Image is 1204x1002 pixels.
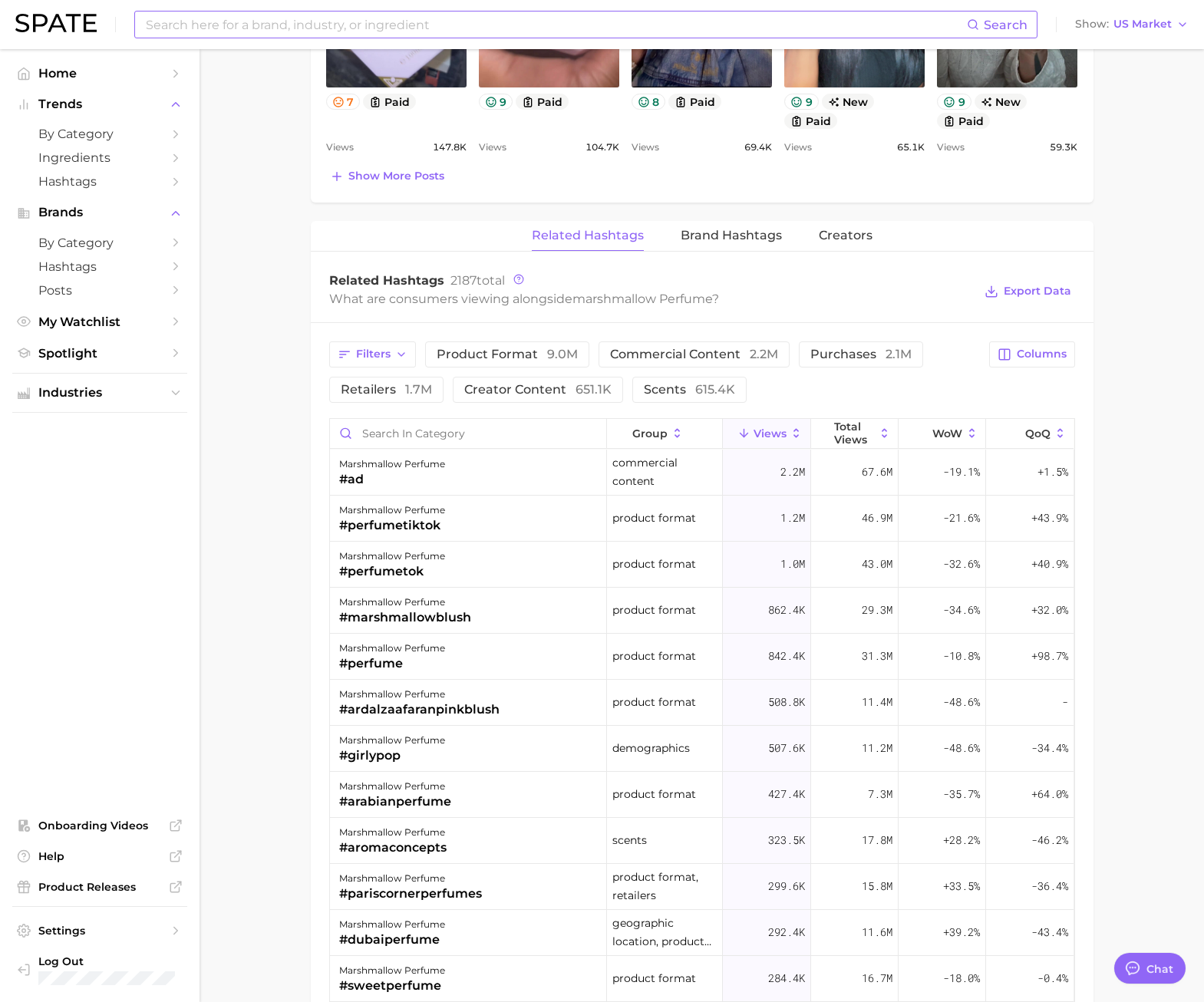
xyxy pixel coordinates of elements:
[1031,831,1068,849] span: -46.2%
[339,516,445,535] div: #perfumetiktok
[943,509,980,527] span: -21.6%
[339,823,447,842] div: marshmallow perfume
[897,138,925,157] span: 65.1k
[339,547,445,565] div: marshmallow perfume
[612,555,696,573] span: product format
[12,950,187,990] a: Log out. Currently logged in with e-mail jacob.demos@robertet.com.
[330,910,1074,956] button: marshmallow perfume#dubaiperfumegeographic location, product format292.4k11.6m+39.2%-43.4%
[612,693,696,711] span: product format
[329,288,974,309] div: What are consumers viewing alongside ?
[986,419,1074,449] button: QoQ
[12,310,187,334] a: My Watchlist
[339,793,451,811] div: #arabianperfume
[975,94,1028,110] span: new
[768,647,805,665] span: 842.4k
[612,453,717,490] span: commercial content
[12,146,187,170] a: Ingredients
[1031,509,1068,527] span: +43.9%
[330,450,1074,496] button: marshmallow perfume#adcommercial content2.2m67.6m-19.1%+1.5%
[38,283,161,298] span: Posts
[1004,285,1071,298] span: Export Data
[450,273,477,288] span: 2187
[1062,693,1068,711] span: -
[12,814,187,837] a: Onboarding Videos
[330,588,1074,634] button: marshmallow perfume#marshmallowblushproduct format862.4k29.3m-34.6%+32.0%
[768,601,805,619] span: 862.4k
[339,915,445,934] div: marshmallow perfume
[339,777,451,796] div: marshmallow perfume
[819,229,872,242] span: Creators
[937,138,965,157] span: Views
[341,384,432,396] span: retailers
[607,419,724,449] button: group
[989,341,1074,368] button: Columns
[339,961,445,980] div: marshmallow perfume
[339,885,482,903] div: #pariscornerperfumes
[1031,877,1068,895] span: -36.4%
[862,555,892,573] span: 43.0m
[329,341,416,368] button: Filters
[943,739,980,757] span: -48.6%
[339,470,445,489] div: #ad
[862,877,892,895] span: 15.8m
[1031,647,1068,665] span: +98.7%
[1037,969,1068,987] span: -0.4%
[12,201,187,224] button: Brands
[768,739,805,757] span: 507.6k
[668,94,721,110] button: paid
[784,138,812,157] span: Views
[681,229,782,242] span: Brand Hashtags
[1075,20,1109,28] span: Show
[38,236,161,250] span: by Category
[330,818,1074,864] button: marshmallow perfume#aromaconceptsscents323.5k17.8m+28.2%-46.2%
[943,785,980,803] span: -35.7%
[1031,601,1068,619] span: +32.0%
[586,138,619,157] span: 104.7k
[768,969,805,987] span: 284.4k
[1113,20,1172,28] span: US Market
[38,206,161,219] span: Brands
[12,341,187,365] a: Spotlight
[12,279,187,302] a: Posts
[38,174,161,189] span: Hashtags
[768,831,805,849] span: 323.5k
[862,923,892,941] span: 11.6m
[862,831,892,849] span: 17.8m
[339,639,445,658] div: marshmallow perfume
[437,348,578,361] span: product format
[326,138,354,157] span: Views
[937,113,990,129] button: paid
[330,419,606,448] input: Search in category
[330,542,1074,588] button: marshmallow perfume#perfumetokproduct format1.0m43.0m-32.6%+40.9%
[943,877,980,895] span: +33.5%
[768,877,805,895] span: 299.6k
[356,348,391,361] span: Filters
[38,924,161,938] span: Settings
[38,346,161,361] span: Spotlight
[899,419,986,449] button: WoW
[943,693,980,711] span: -48.6%
[330,496,1074,542] button: marshmallow perfume#perfumetiktokproduct format1.2m46.9m-21.6%+43.9%
[943,555,980,573] span: -32.6%
[744,138,772,157] span: 69.4k
[612,969,696,987] span: product format
[339,869,482,888] div: marshmallow perfume
[339,700,500,719] div: #ardalzaafaranpinkblush
[610,348,778,361] span: commercial content
[984,18,1028,32] span: Search
[576,382,612,397] span: 651.1k
[330,864,1074,910] button: marshmallow perfume#pariscornerperfumesproduct format, retailers299.6k15.8m+33.5%-36.4%
[38,259,161,274] span: Hashtags
[330,956,1074,1002] button: marshmallow perfume#sweetperfumeproduct format284.4k16.7m-18.0%-0.4%
[464,384,612,396] span: creator content
[144,12,967,38] input: Search here for a brand, industry, or ingredient
[1017,348,1067,361] span: Columns
[330,772,1074,818] button: marshmallow perfume#arabianperfumeproduct format427.4k7.3m-35.7%+64.0%
[38,819,161,832] span: Onboarding Videos
[38,66,161,81] span: Home
[339,562,445,581] div: #perfumetok
[943,463,980,481] span: -19.1%
[822,94,875,110] span: new
[862,601,892,619] span: 29.3m
[862,647,892,665] span: 31.3m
